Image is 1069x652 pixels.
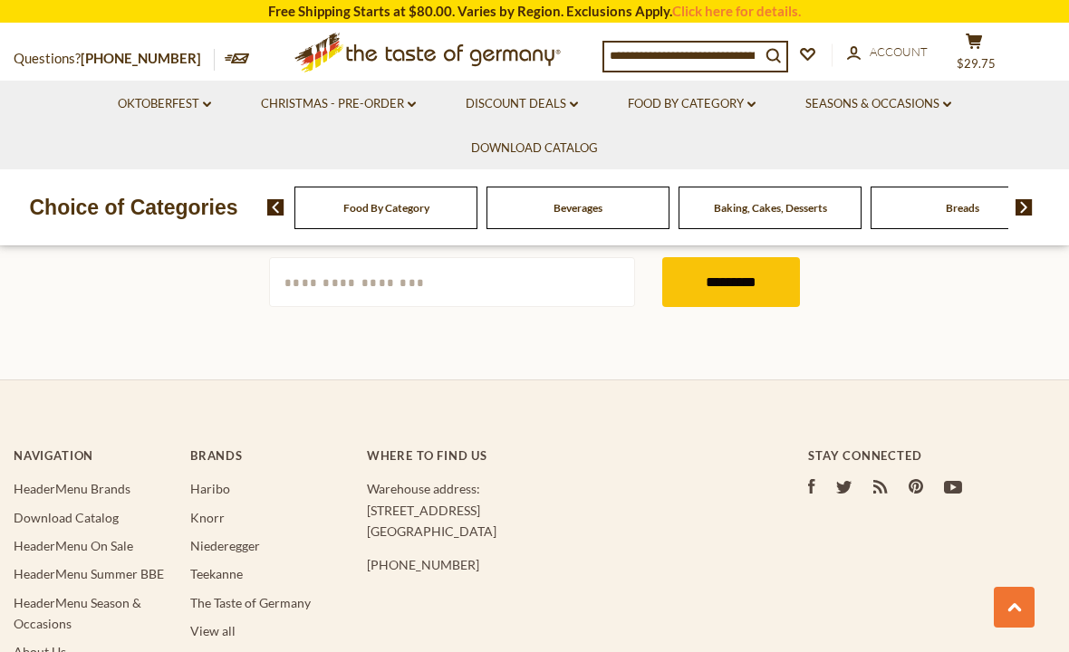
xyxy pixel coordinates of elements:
[947,33,1001,78] button: $29.75
[14,538,133,553] a: HeaderMenu On Sale
[367,448,738,463] h4: Where to find us
[714,201,827,215] a: Baking, Cakes, Desserts
[466,94,578,114] a: Discount Deals
[81,50,201,66] a: [PHONE_NUMBER]
[190,510,225,525] a: Knorr
[14,47,215,71] p: Questions?
[1016,199,1033,216] img: next arrow
[190,566,243,581] a: Teekanne
[190,448,349,463] h4: Brands
[118,94,211,114] a: Oktoberfest
[14,448,172,463] h4: Navigation
[847,43,928,62] a: Account
[628,94,756,114] a: Food By Category
[190,538,260,553] a: Niederegger
[190,595,311,610] a: The Taste of Germany
[946,201,979,215] a: Breads
[805,94,951,114] a: Seasons & Occasions
[343,201,429,215] a: Food By Category
[808,448,1055,463] h4: Stay Connected
[471,139,598,158] a: Download Catalog
[14,595,141,631] a: HeaderMenu Season & Occasions
[14,510,119,525] a: Download Catalog
[367,557,479,572] a: [PHONE_NUMBER]
[261,94,416,114] a: Christmas - PRE-ORDER
[672,3,801,19] a: Click here for details.
[870,44,928,59] span: Account
[554,201,602,215] a: Beverages
[367,478,738,542] p: Warehouse address: [STREET_ADDRESS] [GEOGRAPHIC_DATA]
[14,481,130,496] a: HeaderMenu Brands
[957,56,996,71] span: $29.75
[14,566,164,581] a: HeaderMenu Summer BBE
[190,481,230,496] a: Haribo
[190,623,236,638] a: View all
[267,199,284,216] img: previous arrow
